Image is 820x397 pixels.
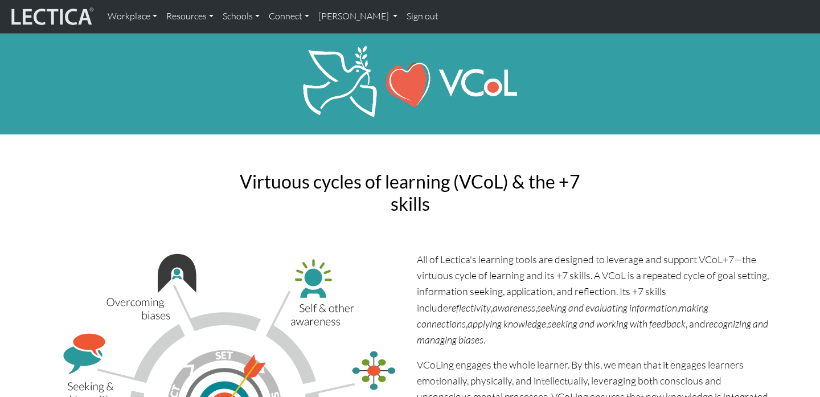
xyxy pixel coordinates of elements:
[402,5,443,28] a: Sign out
[264,5,314,28] a: Connect
[218,5,264,28] a: Schools
[417,251,772,347] p: All of Lectica's learning tools are designed to leverage and support VCoL+7—the virtuous cycle of...
[468,317,546,330] i: applying knowledge
[417,301,708,330] i: making connections
[103,5,162,28] a: Workplace
[417,317,768,346] i: recognizing and managing biases
[448,301,491,314] i: reflectivity
[314,5,402,28] a: [PERSON_NAME]
[162,5,218,28] a: Resources
[493,301,535,314] i: awareness
[232,171,588,215] h2: Virtuous cycles of learning (VCoL) & the +7 skills
[9,6,94,27] img: lecticalive
[548,317,686,330] i: seeking and working with feedback
[537,301,677,314] i: seeking and evaluating information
